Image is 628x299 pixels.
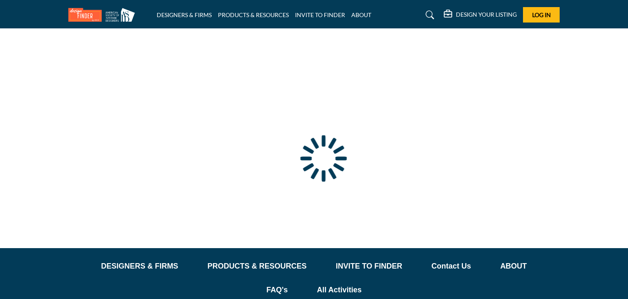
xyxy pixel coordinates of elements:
img: Site Logo [68,8,139,22]
a: DESIGNERS & FIRMS [157,11,212,18]
a: DESIGNERS & FIRMS [101,261,178,272]
a: Contact Us [431,261,471,272]
a: ABOUT [500,261,527,272]
a: INVITE TO FINDER [295,11,345,18]
a: All Activities [317,284,361,296]
button: Log In [523,7,560,23]
a: PRODUCTS & RESOURCES [208,261,307,272]
a: PRODUCTS & RESOURCES [218,11,289,18]
div: DESIGN YOUR LISTING [444,10,517,20]
a: FAQ's [266,284,288,296]
h5: DESIGN YOUR LISTING [456,11,517,18]
a: ABOUT [351,11,371,18]
a: Search [418,8,440,22]
span: Log In [532,11,551,18]
a: INVITE TO FINDER [336,261,403,272]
